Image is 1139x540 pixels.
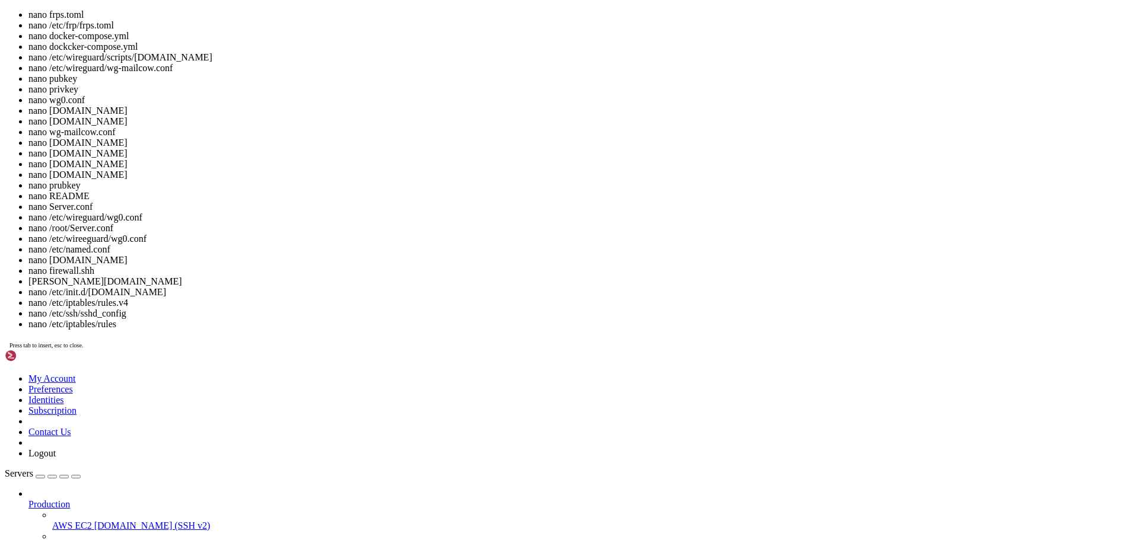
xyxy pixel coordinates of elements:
li: AWS EC2 [DOMAIN_NAME] (SSH v2) [52,510,1134,531]
li: nano [DOMAIN_NAME] [28,148,1134,159]
x-row: root@mail:~# nano [5,297,985,307]
x-row: System information as of [DATE] [5,65,985,75]
li: nano README [28,191,1134,202]
x-row: 21 updates can be applied immediately. [5,206,985,216]
li: nano /etc/init.d/[DOMAIN_NAME] [28,287,1134,298]
li: nano /root/Server.conf [28,223,1134,234]
li: nano pubkey [28,74,1134,84]
li: nano firewall.shh [28,266,1134,276]
x-row: Swap usage: 0% [5,116,985,126]
a: AWS EC2 [DOMAIN_NAME] (SSH v2) [52,520,1134,531]
x-row: * Support: [URL][DOMAIN_NAME] [5,45,985,55]
x-row: * Documentation: [URL][DOMAIN_NAME] [5,25,985,35]
li: nano [DOMAIN_NAME] [28,138,1134,148]
x-row: To see these additional updates run: apt list --upgradable [5,216,985,226]
li: nano [DOMAIN_NAME] [28,170,1134,180]
div: (18, 29) [95,297,100,307]
x-row: [URL][DOMAIN_NAME] [5,166,985,176]
li: nano Server.conf [28,202,1134,212]
li: nano wg0.conf [28,95,1134,106]
a: My Account [28,373,76,384]
li: nano [DOMAIN_NAME] [28,255,1134,266]
li: nano /etc/iptables/rules [28,319,1134,330]
li: nano [DOMAIN_NAME] [28,159,1134,170]
a: Servers [5,468,81,478]
li: nano /etc/wireguard/wg0.conf [28,212,1134,223]
span: Production [28,499,70,509]
x-row: Expanded Security Maintenance for Applications is not enabled. [5,186,985,196]
a: Contact Us [28,427,71,437]
li: nano wg-mailcow.conf [28,127,1134,138]
li: nano /etc/named.conf [28,244,1134,255]
li: nano /etc/wireguard/wg-mailcow.conf [28,63,1134,74]
li: [PERSON_NAME][DOMAIN_NAME] [28,276,1134,287]
li: nano /etc/ssh/sshd_config [28,308,1134,319]
a: Subscription [28,405,77,416]
a: Logout [28,448,56,458]
x-row: * Strictly confined Kubernetes makes edge and IoT secure. Learn how MicroK8s [5,136,985,146]
span: AWS EC2 [52,520,92,531]
li: nano /etc/wireguard/scripts/[DOMAIN_NAME] [28,52,1134,63]
x-row: *** System restart required *** [5,277,985,287]
x-row: just raised the bar for easy, resilient and secure K8s cluster deployment. [5,146,985,156]
x-row: 1 additional security update can be applied with ESM Apps. [5,237,985,247]
li: nano privkey [28,84,1134,95]
li: nano /etc/frp/frps.toml [28,20,1134,31]
x-row: Welcome to Ubuntu 24.04.2 LTS (GNU/Linux 6.8.0-64-generic x86_64) [5,5,985,15]
x-row: * Management: [URL][DOMAIN_NAME] [5,35,985,45]
li: nano /etc/wireeguard/wg0.conf [28,234,1134,244]
li: nano [DOMAIN_NAME] [28,106,1134,116]
li: nano prubkey [28,180,1134,191]
a: Preferences [28,384,73,394]
li: nano /etc/iptables/rules.v4 [28,298,1134,308]
x-row: Last login: [DATE] from [TECHNICAL_ID] [5,287,985,297]
li: nano docker-compose.yml [28,31,1134,41]
x-row: System load: 0.04 Processes: 146 [5,85,985,95]
a: Production [28,499,1134,510]
li: nano frps.toml [28,9,1134,20]
span: Servers [5,468,33,478]
li: nano dockcker-compose.yml [28,41,1134,52]
span: Press tab to insert, esc to close. [9,342,83,349]
span: [DOMAIN_NAME] (SSH v2) [94,520,211,531]
a: Identities [28,395,64,405]
img: Shellngn [5,350,73,362]
li: nano [DOMAIN_NAME] [28,116,1134,127]
x-row: Memory usage: 6% IPv4 address for eth0: [TECHNICAL_ID] [5,106,985,116]
x-row: Usage of /: 10.6% of 78.56GB Users logged in: 0 [5,95,985,106]
x-row: Learn more about enabling ESM Apps service at [URL][DOMAIN_NAME] [5,247,985,257]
